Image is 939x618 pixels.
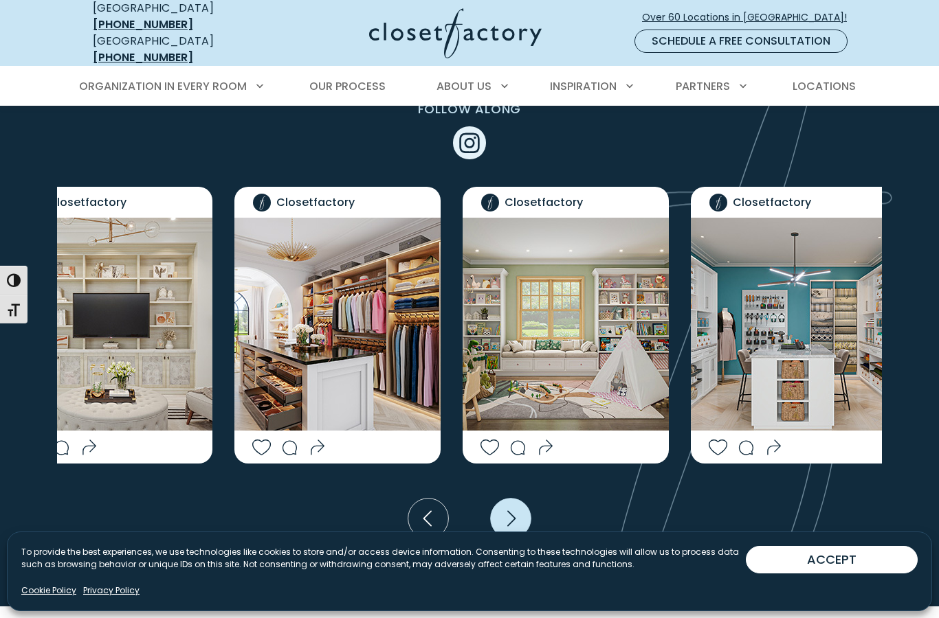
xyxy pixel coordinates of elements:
[93,33,261,66] div: [GEOGRAPHIC_DATA]
[404,494,453,543] button: Previous slide
[48,194,126,211] span: Closetfactory
[437,78,491,94] span: About Us
[93,16,193,32] a: [PHONE_NUMBER]
[369,8,542,58] img: Closet Factory Logo
[486,494,535,543] button: Next slide
[642,10,858,25] span: Over 60 Locations in [GEOGRAPHIC_DATA]!
[21,546,746,571] p: To provide the best experiences, we use technologies like cookies to store and/or access device i...
[733,194,811,211] span: Closetfactory
[691,218,897,431] img: Custom craft room with white built-in cabinetry, center island storage, and a teal accent wall
[676,78,730,94] span: Partners
[641,5,859,30] a: Over 60 Locations in [GEOGRAPHIC_DATA]!
[634,30,848,53] a: Schedule a Free Consultation
[83,584,140,597] a: Privacy Policy
[79,78,247,94] span: Organization in Every Room
[463,218,669,431] img: Bright and cheerful playroom with built-in white shelving, a window seat, and a children’s play t...
[309,78,386,94] span: Our Process
[418,100,522,117] span: FOLLOW ALONG
[505,194,583,211] span: Closetfactory
[6,218,212,431] img: Custom built-in media center with open shelving, decorative lower cabinets, and a central mounted TV
[276,194,355,211] span: Closetfactory
[234,218,441,431] img: Elegant walk-in closet with custom shelving, hanging space, and a central island with velvet-line...
[93,49,193,65] a: [PHONE_NUMBER]
[550,78,617,94] span: Inspiration
[746,546,918,573] button: ACCEPT
[69,67,870,106] nav: Primary Menu
[453,135,486,150] a: Instagram
[793,78,856,94] span: Locations
[21,584,76,597] a: Cookie Policy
